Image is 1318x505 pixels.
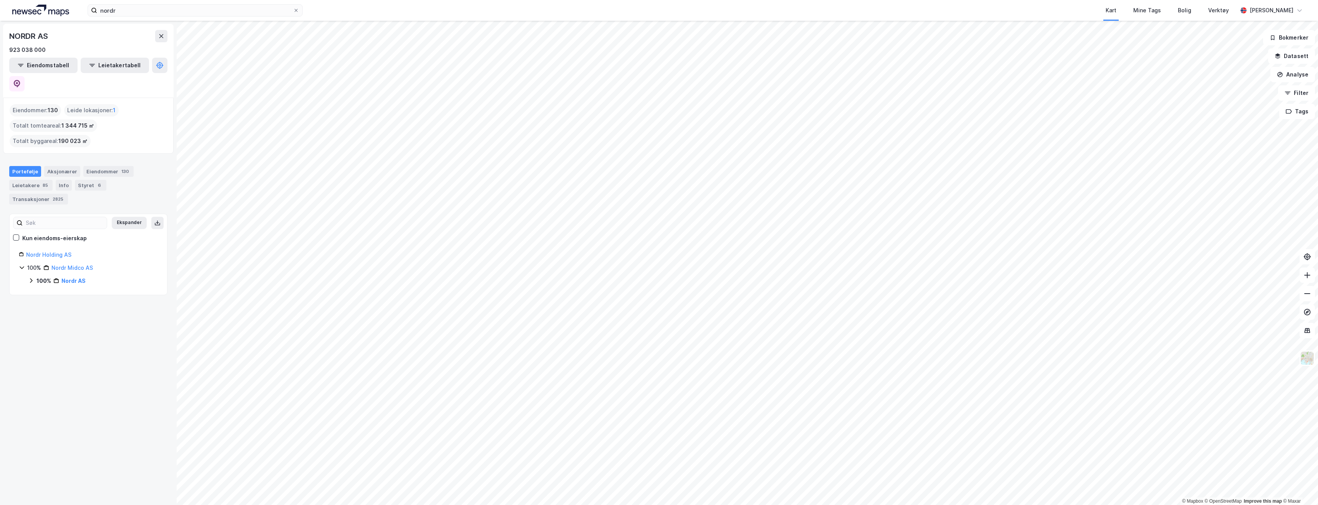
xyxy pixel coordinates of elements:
[81,58,149,73] button: Leietakertabell
[51,195,65,203] div: 2825
[10,104,61,116] div: Eiendommer :
[56,180,72,191] div: Info
[10,120,97,132] div: Totalt tomteareal :
[97,5,293,16] input: Søk på adresse, matrikkel, gårdeiere, leietakere eller personer
[44,166,80,177] div: Aksjonærer
[120,168,131,175] div: 130
[9,194,68,204] div: Transaksjoner
[9,58,78,73] button: Eiendomstabell
[1279,104,1315,119] button: Tags
[9,180,53,191] div: Leietakere
[1263,30,1315,45] button: Bokmerker
[51,264,93,271] a: Nordr Midco AS
[1244,498,1282,504] a: Improve this map
[1280,468,1318,505] div: Kontrollprogram for chat
[1250,6,1293,15] div: [PERSON_NAME]
[9,45,46,55] div: 923 038 000
[48,106,58,115] span: 130
[9,30,49,42] div: NORDR AS
[61,121,94,130] span: 1 344 715 ㎡
[58,136,88,146] span: 190 023 ㎡
[27,263,41,272] div: 100%
[83,166,134,177] div: Eiendommer
[1280,468,1318,505] iframe: Chat Widget
[1268,48,1315,64] button: Datasett
[1106,6,1116,15] div: Kart
[23,217,107,229] input: Søk
[10,135,91,147] div: Totalt byggareal :
[61,277,86,284] a: Nordr AS
[12,5,69,16] img: logo.a4113a55bc3d86da70a041830d287a7e.svg
[1205,498,1242,504] a: OpenStreetMap
[22,234,87,243] div: Kun eiendoms-eierskap
[1133,6,1161,15] div: Mine Tags
[1300,351,1315,365] img: Z
[75,180,106,191] div: Styret
[113,106,116,115] span: 1
[36,276,51,286] div: 100%
[64,104,119,116] div: Leide lokasjoner :
[41,181,50,189] div: 85
[96,181,103,189] div: 6
[1278,85,1315,101] button: Filter
[1270,67,1315,82] button: Analyse
[9,166,41,177] div: Portefølje
[112,217,147,229] button: Ekspander
[1182,498,1203,504] a: Mapbox
[26,251,71,258] a: Nordr Holding AS
[1208,6,1229,15] div: Verktøy
[1178,6,1191,15] div: Bolig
